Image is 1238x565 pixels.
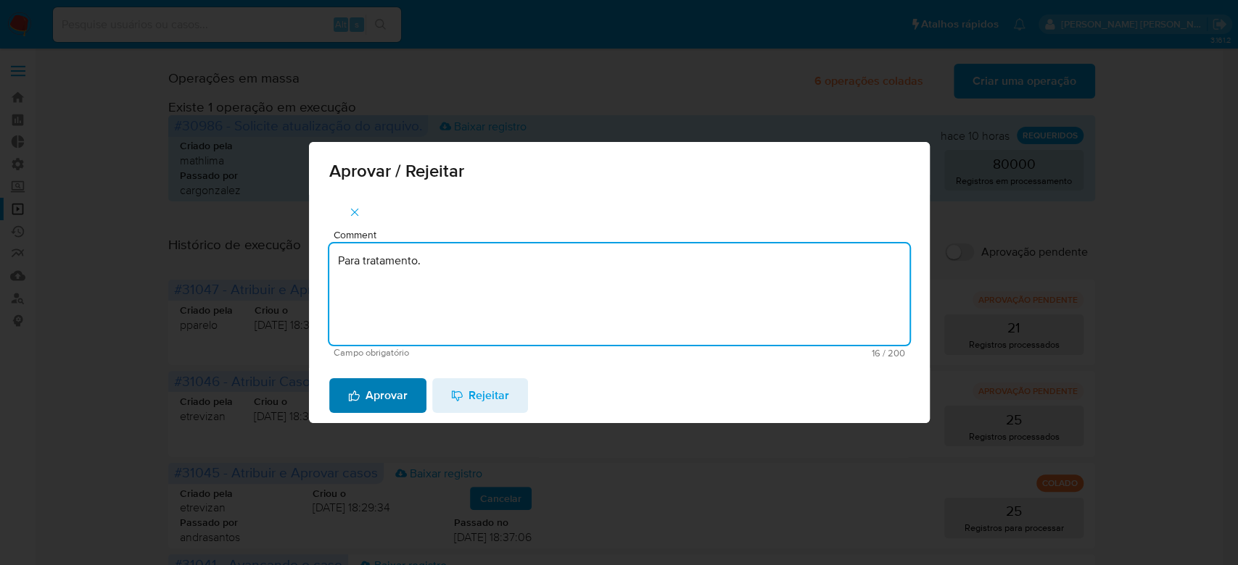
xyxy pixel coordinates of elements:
[451,380,509,411] span: Rejeitar
[619,348,905,358] span: Máximo 200 caracteres
[329,162,909,180] span: Aprovar / Rejeitar
[334,230,914,240] span: Comment
[348,380,408,411] span: Aprovar
[329,243,909,345] textarea: Para tratamento.
[432,378,528,413] button: Rejeitar
[329,378,426,413] button: Aprovar
[334,348,619,358] span: Campo obrigatório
